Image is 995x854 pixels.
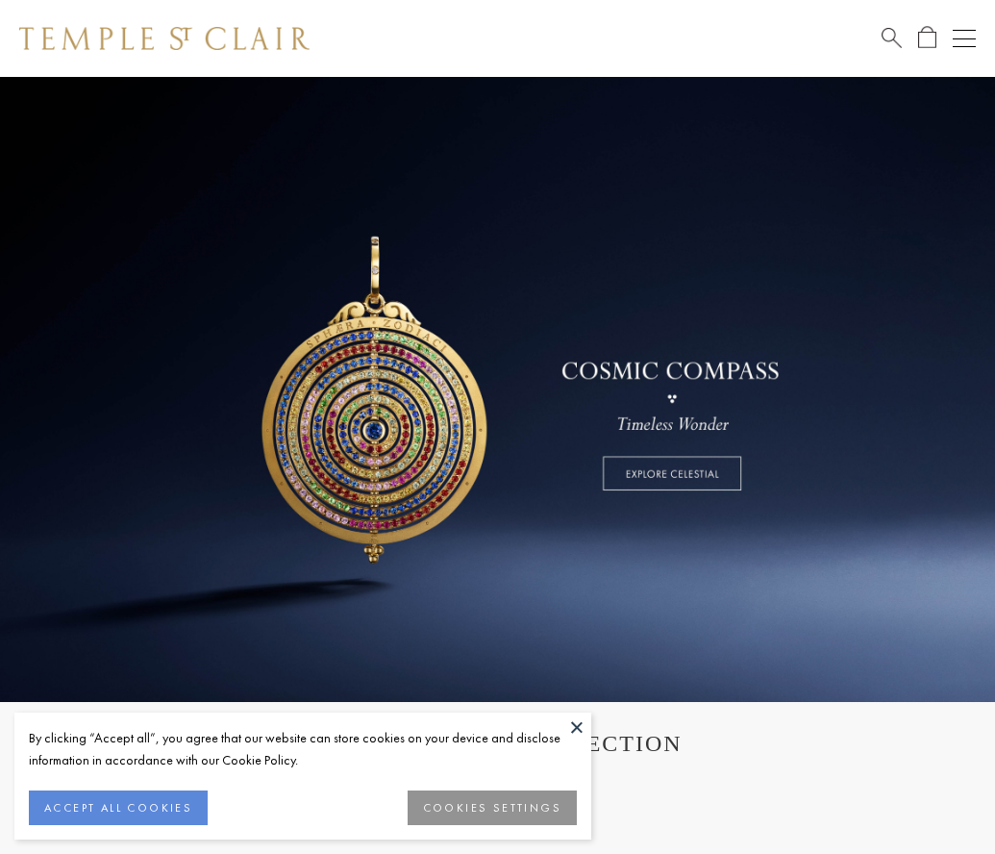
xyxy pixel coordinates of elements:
img: Temple St. Clair [19,27,310,50]
a: Open Shopping Bag [918,26,936,50]
button: Open navigation [953,27,976,50]
div: By clicking “Accept all”, you agree that our website can store cookies on your device and disclos... [29,727,577,771]
a: Search [882,26,902,50]
button: ACCEPT ALL COOKIES [29,791,208,825]
button: COOKIES SETTINGS [408,791,577,825]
